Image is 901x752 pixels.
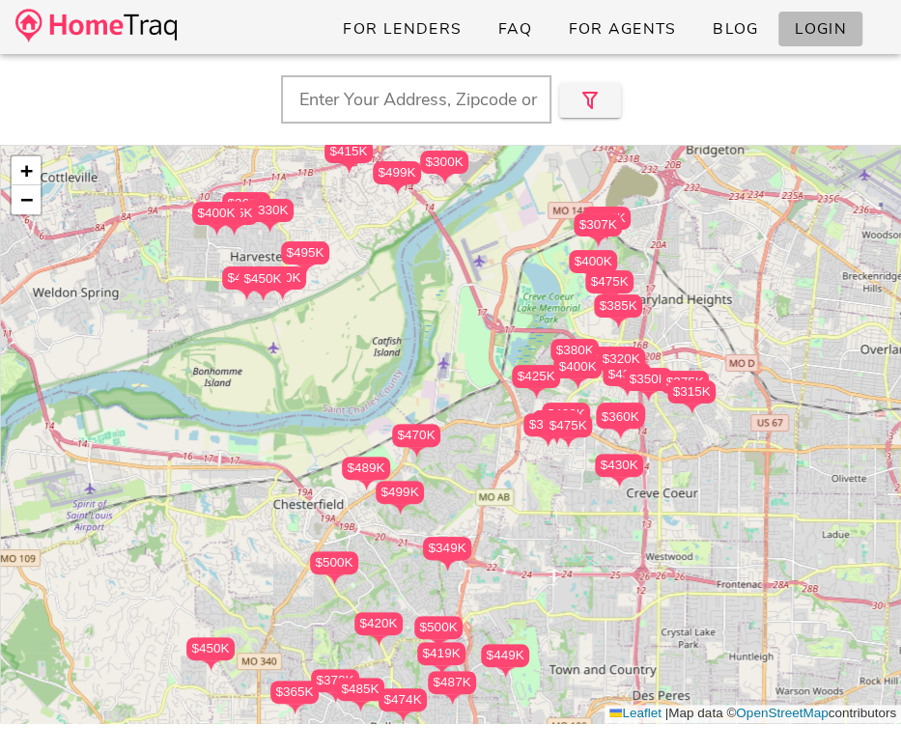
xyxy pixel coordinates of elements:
[595,454,643,477] div: $430K
[207,225,227,236] img: triPin.png
[311,669,359,692] div: $372K
[354,612,403,646] div: $420K
[324,140,373,163] div: $415K
[544,414,592,448] div: $475K
[376,481,424,515] div: $499K
[222,266,270,300] div: $410K
[481,644,529,667] div: $449K
[285,704,305,714] img: triPin.png
[526,388,547,399] img: triPin.png
[624,368,672,391] div: $350K
[245,199,294,222] div: $330K
[538,436,558,447] img: triPin.png
[351,701,371,711] img: triPin.png
[324,574,345,585] img: triPin.png
[201,660,221,671] img: triPin.png
[15,9,177,42] img: desktop-logo.34a1112.png
[804,659,901,752] div: Chat Widget
[596,405,644,429] div: $360K
[186,637,235,660] div: $450K
[342,457,390,480] div: $489K
[610,429,631,439] img: triPin.png
[667,380,716,404] div: $315K
[258,266,306,290] div: $340K
[354,612,403,635] div: $420K
[712,18,759,40] span: Blog
[544,414,592,437] div: $475K
[553,355,602,389] div: $400K
[414,616,463,650] div: $500K
[281,241,329,275] div: $495K
[661,371,709,404] div: $375K
[270,681,319,704] div: $365K
[356,480,377,490] img: triPin.png
[568,378,588,389] img: triPin.png
[296,265,316,275] img: triPin.png
[420,151,468,174] div: $300K
[258,266,306,300] div: $340K
[624,368,672,402] div: $350K
[428,671,476,694] div: $487K
[608,318,629,328] img: triPin.png
[603,363,651,386] div: $435K
[550,339,599,362] div: $380K
[532,410,580,444] div: $450K
[437,560,458,571] img: triPin.png
[387,184,408,195] img: triPin.png
[553,355,602,378] div: $400K
[20,158,33,182] span: +
[778,12,862,46] a: Login
[550,339,599,373] div: $380K
[609,706,662,720] a: Leaflet
[542,403,590,426] div: $400K
[667,380,716,414] div: $315K
[417,642,465,676] div: $419K
[497,18,533,40] span: FAQ
[420,151,468,184] div: $300K
[392,424,440,447] div: $470K
[596,405,644,439] div: $360K
[638,391,659,402] img: triPin.png
[696,12,774,46] a: Blog
[512,365,560,399] div: $425K
[392,424,440,458] div: $470K
[558,437,578,448] img: triPin.png
[482,12,549,46] a: FAQ
[605,705,901,723] div: Map data © contributors
[567,18,676,40] span: For Agents
[794,18,847,40] span: Login
[310,551,358,585] div: $500K
[603,363,651,397] div: $435K
[585,270,634,304] div: $475K
[495,667,516,678] img: triPin.png
[617,386,637,397] img: triPin.png
[481,644,529,678] div: $449K
[428,671,476,705] div: $487K
[574,213,622,237] div: $307K
[192,202,240,236] div: $400K
[594,294,642,328] div: $385K
[373,161,421,184] div: $499K
[192,202,240,225] div: $400K
[281,241,329,265] div: $495K
[591,347,639,370] div: $319K
[342,457,390,490] div: $489K
[393,711,413,722] img: triPin.png
[12,156,41,185] a: Zoom in
[326,12,478,46] a: For Lenders
[407,447,427,458] img: triPin.png
[435,174,455,184] img: triPin.png
[186,637,235,671] div: $450K
[270,681,319,714] div: $365K
[222,192,270,226] div: $360K
[665,706,669,720] span: |
[588,237,608,247] img: triPin.png
[310,551,358,574] div: $500K
[342,18,463,40] span: For Lenders
[512,365,560,388] div: $425K
[390,504,410,515] img: triPin.png
[20,187,33,211] span: −
[442,694,463,705] img: triPin.png
[222,266,270,290] div: $410K
[597,403,645,426] div: $370K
